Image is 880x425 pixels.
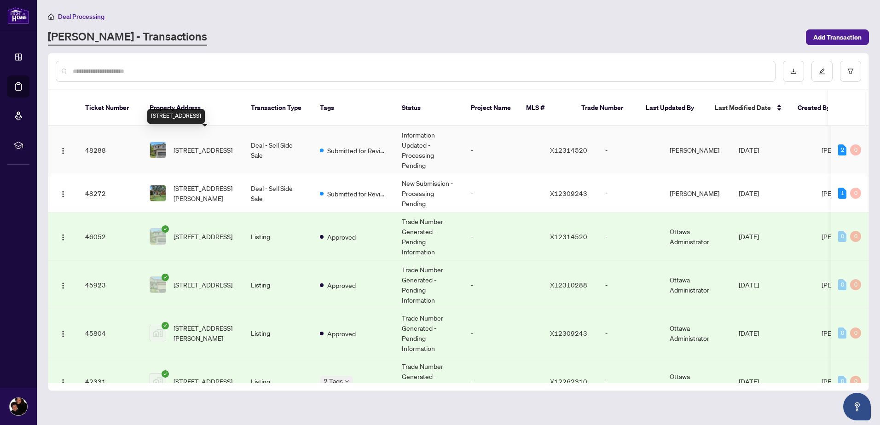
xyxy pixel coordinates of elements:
span: edit [819,68,825,75]
span: [DATE] [739,189,759,197]
td: 45804 [78,309,142,357]
div: 0 [838,376,846,387]
img: Logo [59,190,67,198]
div: 0 [850,231,861,242]
span: [PERSON_NAME] [822,146,871,154]
td: Listing [243,309,313,357]
div: 0 [838,327,846,339]
td: Ottawa Administrator [662,309,731,357]
span: check-circle [162,322,169,329]
td: Listing [243,357,313,406]
span: X12314520 [550,146,587,154]
div: 0 [850,279,861,290]
button: Add Transaction [806,29,869,45]
th: Ticket Number [78,90,142,126]
td: - [463,212,543,261]
th: MLS # [519,90,574,126]
span: check-circle [162,274,169,281]
span: Add Transaction [813,30,862,45]
td: - [463,174,543,212]
td: - [598,357,662,406]
div: [STREET_ADDRESS] [147,109,205,124]
td: 48288 [78,126,142,174]
span: X12262310 [550,377,587,385]
td: Deal - Sell Side Sale [243,174,313,212]
td: Trade Number Generated - Pending Information [394,357,463,406]
td: Trade Number Generated - Pending Information [394,309,463,357]
div: 2 [838,144,846,155]
img: thumbnail-img [150,142,166,158]
img: Logo [59,330,67,338]
span: Submitted for Review [327,145,387,155]
img: thumbnail-img [150,229,166,244]
td: New Submission - Processing Pending [394,174,463,212]
span: [PERSON_NAME] [822,281,871,289]
td: - [598,309,662,357]
td: - [598,261,662,309]
th: Tags [313,90,394,126]
span: Deal Processing [58,12,104,21]
img: Logo [59,379,67,386]
th: Status [394,90,463,126]
img: thumbnail-img [150,277,166,293]
button: edit [811,61,833,82]
img: Logo [59,147,67,155]
button: Logo [56,186,70,201]
span: [STREET_ADDRESS] [174,280,232,290]
td: 45923 [78,261,142,309]
span: Approved [327,232,356,242]
span: Approved [327,280,356,290]
span: X12309243 [550,329,587,337]
span: [STREET_ADDRESS][PERSON_NAME] [174,323,236,343]
span: X12314520 [550,232,587,241]
td: Trade Number Generated - Pending Information [394,212,463,261]
span: download [790,68,797,75]
img: Logo [59,282,67,289]
span: [STREET_ADDRESS] [174,231,232,241]
div: 1 [838,188,846,199]
div: 0 [850,144,861,155]
span: [PERSON_NAME] [822,189,871,197]
td: 46052 [78,212,142,261]
td: - [598,174,662,212]
button: Open asap [843,393,871,420]
td: 42331 [78,357,142,406]
td: - [463,357,543,406]
span: [DATE] [739,232,759,241]
div: 0 [850,188,861,199]
th: Property Address [142,90,243,126]
span: [STREET_ADDRESS] [174,145,232,155]
img: logo [7,7,29,24]
a: [PERSON_NAME] - Transactions [48,29,207,46]
span: home [48,13,54,20]
td: Deal - Sell Side Sale [243,126,313,174]
span: Submitted for Review [327,189,387,199]
span: down [345,379,349,384]
div: 0 [838,279,846,290]
span: X12309243 [550,189,587,197]
div: 0 [838,231,846,242]
span: [PERSON_NAME] [822,377,871,385]
button: Logo [56,277,70,292]
td: Trade Number Generated - Pending Information [394,261,463,309]
span: [DATE] [739,281,759,289]
button: Logo [56,326,70,340]
button: Logo [56,229,70,244]
th: Project Name [463,90,519,126]
td: 48272 [78,174,142,212]
span: 2 Tags [324,376,343,386]
div: 0 [850,376,861,387]
td: [PERSON_NAME] [662,126,731,174]
th: Last Updated By [638,90,707,126]
td: Information Updated - Processing Pending [394,126,463,174]
span: [DATE] [739,146,759,154]
td: - [463,126,543,174]
span: [DATE] [739,329,759,337]
td: - [463,309,543,357]
span: check-circle [162,370,169,378]
button: filter [840,61,861,82]
span: Last Modified Date [715,103,771,113]
span: check-circle [162,225,169,233]
img: thumbnail-img [150,325,166,341]
th: Trade Number [574,90,638,126]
